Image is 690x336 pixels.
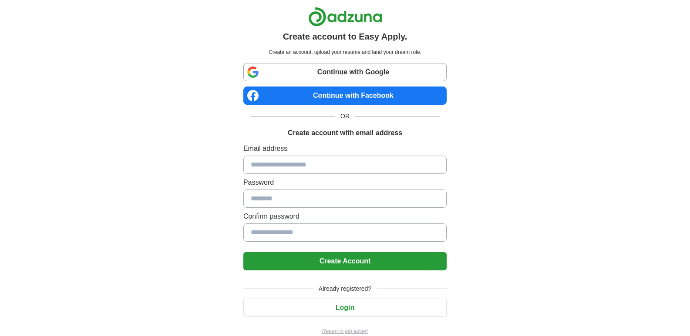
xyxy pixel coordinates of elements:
img: Adzuna logo [308,7,382,27]
label: Confirm password [243,211,447,222]
a: Continue with Facebook [243,86,447,105]
h1: Create account with email address [288,128,402,138]
span: Already registered? [313,284,377,293]
a: Return to job advert [243,327,447,335]
button: Create Account [243,252,447,270]
label: Email address [243,143,447,154]
a: Continue with Google [243,63,447,81]
button: Login [243,299,447,317]
h1: Create account to Easy Apply. [283,30,407,43]
p: Create an account, upload your resume and land your dream role. [245,48,445,56]
a: Login [243,304,447,311]
label: Password [243,177,447,188]
span: OR [335,112,355,121]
